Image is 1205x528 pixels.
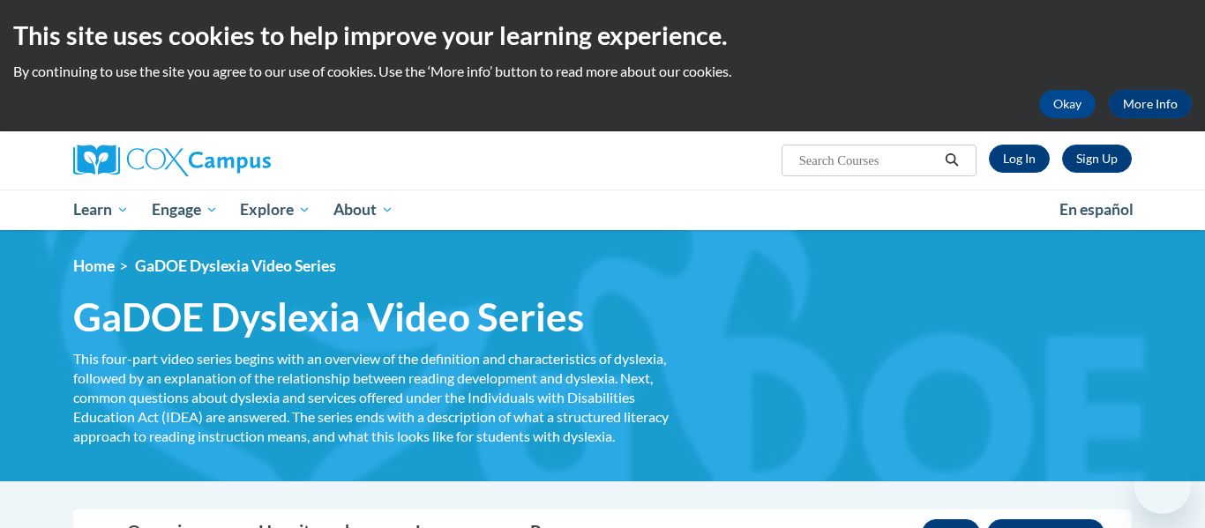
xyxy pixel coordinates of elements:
[1109,90,1192,118] a: More Info
[1048,191,1145,228] a: En español
[1134,457,1191,514] iframe: Button to launch messaging window
[240,199,311,220] span: Explore
[1062,145,1132,173] a: Register
[322,190,405,230] a: About
[47,190,1158,230] div: Main menu
[73,145,408,176] a: Cox Campus
[73,199,129,220] span: Learn
[1039,90,1096,118] button: Okay
[135,257,336,275] span: GaDOE Dyslexia Video Series
[939,150,965,171] button: Search
[13,62,1192,81] p: By continuing to use the site you agree to our use of cookies. Use the ‘More info’ button to read...
[73,294,584,340] span: GaDOE Dyslexia Video Series
[140,190,229,230] a: Engage
[228,190,322,230] a: Explore
[73,145,271,176] img: Cox Campus
[989,145,1050,173] a: Log In
[13,18,1192,53] h2: This site uses cookies to help improve your learning experience.
[62,190,140,230] a: Learn
[73,257,115,275] a: Home
[73,349,682,446] div: This four-part video series begins with an overview of the definition and characteristics of dysl...
[797,150,939,171] input: Search Courses
[152,199,218,220] span: Engage
[1059,200,1134,219] span: En español
[333,199,393,220] span: About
